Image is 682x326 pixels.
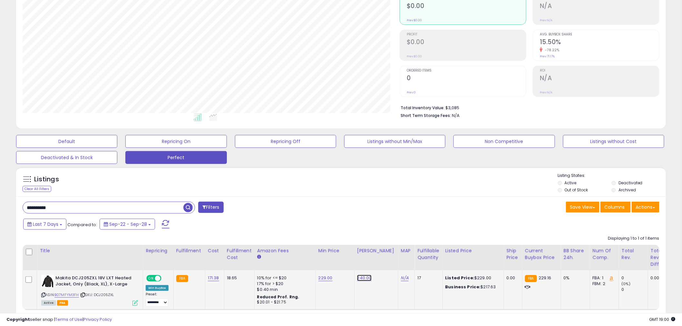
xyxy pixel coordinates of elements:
[540,18,552,22] small: Prev: N/A
[318,247,352,254] div: Min Price
[125,135,227,148] button: Repricing On
[540,54,555,58] small: Prev: 71.17%
[407,18,422,22] small: Prev: $0.00
[540,2,659,11] h2: N/A
[57,300,68,306] span: FBA
[146,285,169,291] div: Win BuyBox
[23,186,51,192] div: Clear All Filters
[100,219,155,230] button: Sep-22 - Sep-28
[208,247,221,254] div: Cost
[344,135,445,148] button: Listings without Min/Max
[622,281,631,286] small: (0%)
[55,316,83,322] a: Terms of Use
[649,316,676,322] span: 2025-10-6 19:00 GMT
[401,105,444,110] b: Total Inventory Value:
[407,91,416,94] small: Prev: 0
[540,91,552,94] small: Prev: N/A
[651,275,661,281] div: 0.00
[176,275,188,282] small: FBA
[16,135,117,148] button: Default
[257,275,311,281] div: 10% for <= $20
[161,276,171,281] span: OFF
[600,202,631,213] button: Columns
[540,74,659,83] h2: N/A
[67,222,97,228] span: Compared to:
[208,275,219,281] a: 171.38
[40,247,140,254] div: Title
[401,275,409,281] a: N/A
[407,69,526,72] span: Ordered Items
[540,69,659,72] span: ROI
[198,202,223,213] button: Filters
[34,175,59,184] h5: Listings
[622,247,645,261] div: Total Rev.
[445,275,475,281] b: Listed Price:
[407,2,526,11] h2: $0.00
[33,221,58,227] span: Last 7 Days
[622,287,648,292] div: 0
[235,135,336,148] button: Repricing Off
[525,275,537,282] small: FBA
[401,247,412,254] div: MAP
[357,275,372,281] a: 240.00
[507,247,520,261] div: Ship Price
[41,275,138,305] div: ASIN:
[146,292,169,307] div: Preset:
[80,292,114,297] span: | SKU: DCJ205ZXL
[83,316,112,322] a: Privacy Policy
[401,103,655,111] li: $3,085
[227,275,249,281] div: 18.65
[539,275,551,281] span: 229.16
[540,33,659,36] span: Avg. Buybox Share
[564,247,587,261] div: BB Share 24h.
[176,247,202,254] div: Fulfillment
[257,287,311,292] div: $0.40 min
[318,275,333,281] a: 229.00
[407,33,526,36] span: Profit
[593,275,614,281] div: FBA: 1
[565,180,577,186] label: Active
[257,300,311,305] div: $20.01 - $21.75
[227,247,252,261] div: Fulfillment Cost
[147,276,155,281] span: ON
[507,275,517,281] div: 0.00
[407,38,526,47] h2: $0.00
[257,254,261,260] small: Amazon Fees.
[622,275,648,281] div: 0
[6,317,112,323] div: seller snap | |
[257,294,299,300] b: Reduced Prof. Rng.
[564,275,585,281] div: 0%
[593,247,616,261] div: Num of Comp.
[445,284,481,290] b: Business Price:
[565,187,588,193] label: Out of Stock
[417,247,440,261] div: Fulfillable Quantity
[605,204,625,210] span: Columns
[453,135,555,148] button: Non Competitive
[632,202,659,213] button: Actions
[401,113,451,118] b: Short Term Storage Fees:
[563,135,664,148] button: Listings without Cost
[445,247,501,254] div: Listed Price
[54,292,79,298] a: B07MFYM3FH
[125,151,227,164] button: Perfect
[109,221,147,227] span: Sep-22 - Sep-28
[407,54,422,58] small: Prev: $0.00
[407,74,526,83] h2: 0
[257,281,311,287] div: 17% for > $20
[619,180,643,186] label: Deactivated
[23,219,66,230] button: Last 7 Days
[445,275,499,281] div: $229.00
[257,247,313,254] div: Amazon Fees
[417,275,437,281] div: 17
[6,316,30,322] strong: Copyright
[608,235,659,242] div: Displaying 1 to 1 of 1 items
[357,247,395,254] div: [PERSON_NAME]
[41,275,54,288] img: 41pyUMYolKL._SL40_.jpg
[525,247,558,261] div: Current Buybox Price
[445,284,499,290] div: $217.63
[16,151,117,164] button: Deactivated & In Stock
[566,202,599,213] button: Save View
[593,281,614,287] div: FBM: 2
[452,112,460,119] span: N/A
[540,38,659,47] h2: 15.50%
